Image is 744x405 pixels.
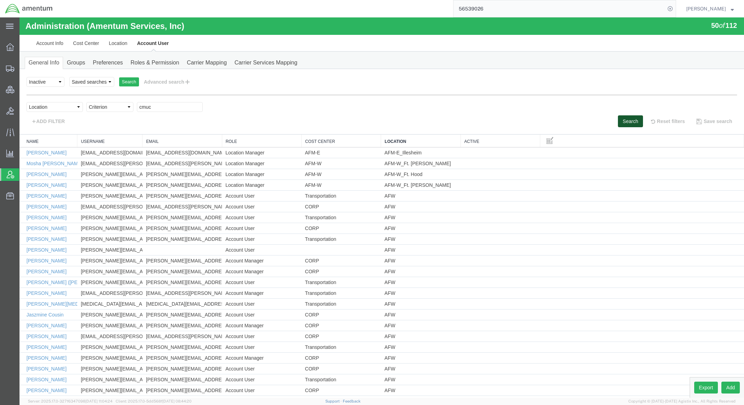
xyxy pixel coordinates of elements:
td: Transportation [282,357,362,367]
button: Manage table columns [524,117,537,130]
td: [PERSON_NAME][EMAIL_ADDRESS][PERSON_NAME][DOMAIN_NAME] [123,216,202,227]
a: [PERSON_NAME] [7,165,47,170]
td: Location Manager [202,151,282,162]
td: AFM-W [282,162,362,173]
button: ADD FILTER [7,98,50,110]
a: [PERSON_NAME][MEDICAL_DATA] ([PERSON_NAME]) [PERSON_NAME] [7,284,173,289]
th: Username [58,117,123,130]
td: [EMAIL_ADDRESS][PERSON_NAME][DOMAIN_NAME] [123,378,202,389]
a: Cost Center [49,17,85,34]
td: [PERSON_NAME][EMAIL_ADDRESS][DOMAIN_NAME] [123,292,202,303]
span: Client: 2025.17.0-5dd568f [116,399,192,403]
td: [EMAIL_ADDRESS][PERSON_NAME][DOMAIN_NAME] [58,270,123,281]
td: [PERSON_NAME][EMAIL_ADDRESS][PERSON_NAME][DOMAIN_NAME] [58,324,123,335]
td: AFW [362,324,441,335]
th: Role [202,117,282,130]
td: [PERSON_NAME][EMAIL_ADDRESS][PERSON_NAME][DOMAIN_NAME] [58,357,123,367]
td: [PERSON_NAME][EMAIL_ADDRESS][PERSON_NAME][DOMAIN_NAME] [123,303,202,313]
td: CORP [282,238,362,249]
td: Account User [202,378,282,389]
td: [EMAIL_ADDRESS][PERSON_NAME][DOMAIN_NAME] [58,313,123,324]
td: AFM-W [282,151,362,162]
th: Active [441,117,520,130]
span: [DATE] 11:04:24 [85,399,113,403]
td: CORP [282,292,362,303]
button: [PERSON_NAME] [686,5,734,13]
a: Mosha [PERSON_NAME] [7,143,63,149]
a: [PERSON_NAME] [7,338,47,343]
a: Name [7,121,54,127]
iframe: FS Legacy Container [20,17,744,398]
td: [MEDICAL_DATA][EMAIL_ADDRESS][PERSON_NAME][DOMAIN_NAME] [123,281,202,292]
td: AFW [362,367,441,378]
th: Cost Center [282,117,362,130]
td: Account User [202,227,282,238]
input: Search for shipment number, reference number [454,0,665,17]
td: [PERSON_NAME][EMAIL_ADDRESS][PERSON_NAME][DOMAIN_NAME] [123,324,202,335]
td: AFW [362,335,441,346]
td: [PERSON_NAME][EMAIL_ADDRESS][DOMAIN_NAME] [58,292,123,303]
td: Transportation [282,281,362,292]
button: Add [702,364,720,376]
td: AFM-W [282,140,362,151]
td: [EMAIL_ADDRESS][PERSON_NAME][DOMAIN_NAME] [58,140,123,151]
td: [PERSON_NAME][EMAIL_ADDRESS][PERSON_NAME][DOMAIN_NAME] [123,151,202,162]
td: [PERSON_NAME][EMAIL_ADDRESS][PERSON_NAME][DOMAIN_NAME] [123,205,202,216]
a: [PERSON_NAME] [7,240,47,246]
td: Location Manager [202,140,282,151]
td: Location Manager [202,162,282,173]
td: [PERSON_NAME][EMAIL_ADDRESS][DOMAIN_NAME] [58,173,123,184]
th: Location [362,117,441,130]
td: [PERSON_NAME][EMAIL_ADDRESS][PERSON_NAME][DOMAIN_NAME] [123,194,202,205]
td: Account User [202,194,282,205]
td: Transportation [282,173,362,184]
td: [PERSON_NAME][EMAIL_ADDRESS][PERSON_NAME][DOMAIN_NAME] [58,335,123,346]
td: AFW [362,173,441,184]
td: CORP [282,303,362,313]
td: [EMAIL_ADDRESS][PERSON_NAME][DOMAIN_NAME] [123,313,202,324]
a: Location [85,17,113,34]
a: [PERSON_NAME] [7,132,47,138]
td: [PERSON_NAME][EMAIL_ADDRESS][DOMAIN_NAME] [58,346,123,357]
a: Cost Center [286,121,358,127]
td: Account Manager [202,335,282,346]
td: AFW [362,205,441,216]
td: Location Manager [202,130,282,140]
td: [EMAIL_ADDRESS][PERSON_NAME][DOMAIN_NAME] [58,378,123,389]
td: [PERSON_NAME][EMAIL_ADDRESS][PERSON_NAME][DOMAIN_NAME] [58,259,123,270]
td: Transportation [282,259,362,270]
td: Account User [202,205,282,216]
td: [PERSON_NAME][EMAIL_ADDRESS][PERSON_NAME][DOMAIN_NAME] [58,227,123,238]
span: Jason Champagne [686,5,726,13]
a: [PERSON_NAME] [7,359,47,365]
span: Copyright © [DATE]-[DATE] Agistix Inc., All Rights Reserved [628,398,736,404]
a: Account User [113,17,154,34]
td: CORP [282,367,362,378]
a: Groups [44,39,69,52]
button: Reset filters [625,98,670,110]
td: Account Manager [202,238,282,249]
td: Account User [202,292,282,303]
td: Account User [202,281,282,292]
span: Server: 2025.17.0-327f6347098 [28,399,113,403]
button: Save search [670,98,718,110]
td: CORP [282,378,362,389]
a: [PERSON_NAME] ([PERSON_NAME]) [PERSON_NAME] [7,262,133,268]
td: AFW [362,292,441,303]
a: [PERSON_NAME] [7,186,47,192]
td: AFW [362,194,441,205]
button: Advanced search [119,59,176,70]
td: AFW [362,259,441,270]
a: [PERSON_NAME] [7,230,47,235]
a: Carrier Services Mapping [211,39,282,52]
td: Account Manager [202,249,282,259]
a: [PERSON_NAME] [7,370,47,376]
td: AFW [362,216,441,227]
a: [PERSON_NAME] [7,197,47,203]
span: [DATE] 08:44:20 [162,399,192,403]
td: [PERSON_NAME][EMAIL_ADDRESS][DOMAIN_NAME] [123,346,202,357]
button: Export [675,364,698,376]
img: logo [5,3,53,14]
a: [PERSON_NAME] [7,349,47,354]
